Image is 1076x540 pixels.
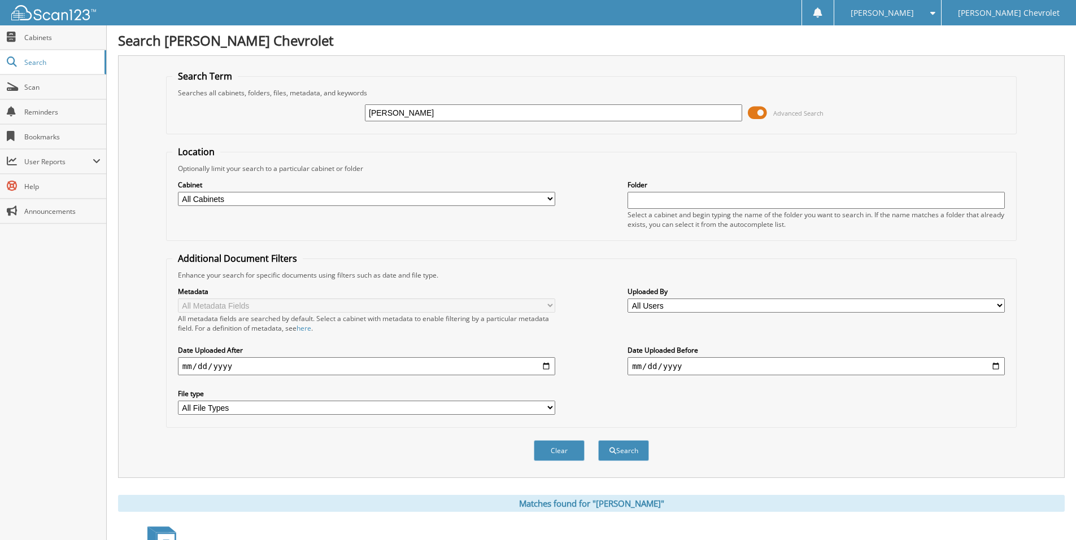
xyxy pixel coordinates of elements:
[24,207,101,216] span: Announcements
[178,287,555,296] label: Metadata
[24,33,101,42] span: Cabinets
[24,107,101,117] span: Reminders
[178,389,555,398] label: File type
[24,157,93,166] span: User Reports
[24,132,101,142] span: Bookmarks
[172,270,1010,280] div: Enhance your search for specific documents using filters such as date and file type.
[628,357,1005,375] input: end
[773,109,824,117] span: Advanced Search
[118,31,1065,50] h1: Search [PERSON_NAME] Chevrolet
[24,58,99,67] span: Search
[628,345,1005,355] label: Date Uploaded Before
[24,182,101,191] span: Help
[118,495,1065,512] div: Matches found for "[PERSON_NAME]"
[598,440,649,461] button: Search
[297,323,311,333] a: here
[11,5,96,20] img: scan123-logo-white.svg
[178,345,555,355] label: Date Uploaded After
[172,70,238,82] legend: Search Term
[172,252,303,265] legend: Additional Document Filters
[178,180,555,190] label: Cabinet
[172,146,220,158] legend: Location
[172,88,1010,98] div: Searches all cabinets, folders, files, metadata, and keywords
[24,82,101,92] span: Scan
[628,287,1005,296] label: Uploaded By
[172,164,1010,173] div: Optionally limit your search to a particular cabinet or folder
[534,440,585,461] button: Clear
[851,10,914,16] span: [PERSON_NAME]
[628,180,1005,190] label: Folder
[958,10,1060,16] span: [PERSON_NAME] Chevrolet
[178,314,555,333] div: All metadata fields are searched by default. Select a cabinet with metadata to enable filtering b...
[178,357,555,375] input: start
[628,210,1005,229] div: Select a cabinet and begin typing the name of the folder you want to search in. If the name match...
